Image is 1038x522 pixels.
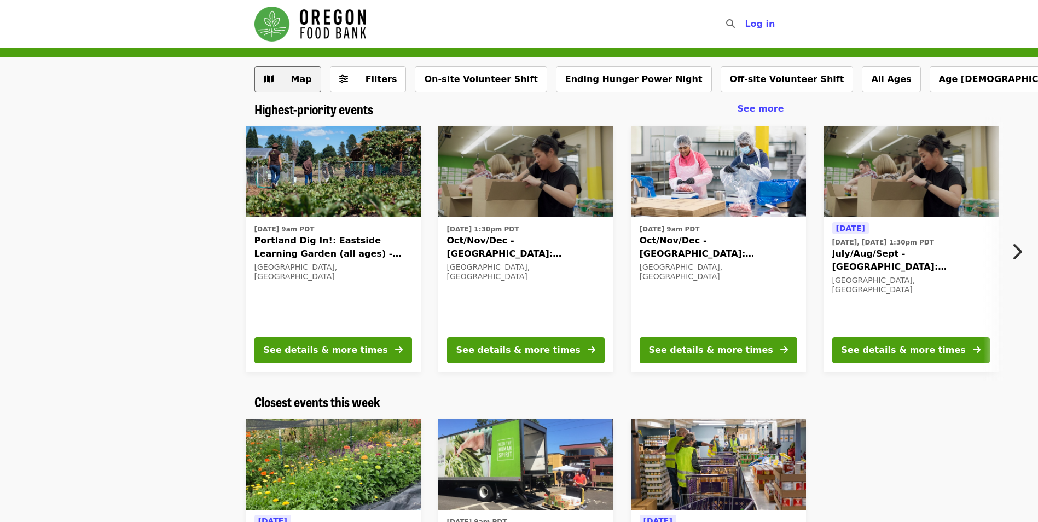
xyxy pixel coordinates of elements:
[737,103,784,114] span: See more
[745,19,775,29] span: Log in
[415,66,547,92] button: On-site Volunteer Shift
[1011,241,1022,262] i: chevron-right icon
[447,234,605,260] span: Oct/Nov/Dec - [GEOGRAPHIC_DATA]: Repack/Sort (age [DEMOGRAPHIC_DATA]+)
[395,345,403,355] i: arrow-right icon
[832,237,934,247] time: [DATE], [DATE] 1:30pm PDT
[330,66,407,92] button: Filters (0 selected)
[973,345,981,355] i: arrow-right icon
[556,66,712,92] button: Ending Hunger Power Night
[588,345,595,355] i: arrow-right icon
[246,126,421,218] img: Portland Dig In!: Eastside Learning Garden (all ages) - Aug/Sept/Oct organized by Oregon Food Bank
[640,337,797,363] button: See details & more times
[836,224,865,233] span: [DATE]
[447,263,605,281] div: [GEOGRAPHIC_DATA], [GEOGRAPHIC_DATA]
[254,7,366,42] img: Oregon Food Bank - Home
[246,394,793,410] div: Closest events this week
[246,101,793,117] div: Highest-priority events
[721,66,854,92] button: Off-site Volunteer Shift
[824,126,999,218] img: July/Aug/Sept - Portland: Repack/Sort (age 8+) organized by Oregon Food Bank
[254,66,321,92] button: Show map view
[339,74,348,84] i: sliders-h icon
[291,74,312,84] span: Map
[726,19,735,29] i: search icon
[631,419,806,511] img: Northeast Emergency Food Program - Partner Agency Support organized by Oregon Food Bank
[438,419,613,511] img: Ortiz Center - Free Food Market (16+) organized by Oregon Food Bank
[254,224,315,234] time: [DATE] 9am PDT
[832,337,990,363] button: See details & more times
[254,234,412,260] span: Portland Dig In!: Eastside Learning Garden (all ages) - Aug/Sept/Oct
[649,344,773,357] div: See details & more times
[631,126,806,218] img: Oct/Nov/Dec - Beaverton: Repack/Sort (age 10+) organized by Oregon Food Bank
[438,126,613,372] a: See details for "Oct/Nov/Dec - Portland: Repack/Sort (age 8+)"
[254,263,412,281] div: [GEOGRAPHIC_DATA], [GEOGRAPHIC_DATA]
[1002,236,1038,267] button: Next item
[824,126,999,372] a: See details for "July/Aug/Sept - Portland: Repack/Sort (age 8+)"
[438,126,613,218] img: Oct/Nov/Dec - Portland: Repack/Sort (age 8+) organized by Oregon Food Bank
[631,126,806,372] a: See details for "Oct/Nov/Dec - Beaverton: Repack/Sort (age 10+)"
[254,337,412,363] button: See details & more times
[456,344,581,357] div: See details & more times
[832,276,990,294] div: [GEOGRAPHIC_DATA], [GEOGRAPHIC_DATA]
[862,66,920,92] button: All Ages
[640,224,700,234] time: [DATE] 9am PDT
[246,126,421,372] a: See details for "Portland Dig In!: Eastside Learning Garden (all ages) - Aug/Sept/Oct"
[447,224,519,234] time: [DATE] 1:30pm PDT
[254,99,373,118] span: Highest-priority events
[254,101,373,117] a: Highest-priority events
[254,394,380,410] a: Closest events this week
[254,392,380,411] span: Closest events this week
[780,345,788,355] i: arrow-right icon
[264,74,274,84] i: map icon
[366,74,397,84] span: Filters
[741,11,750,37] input: Search
[246,419,421,511] img: Unity Farm Volunteer Event organized by Oregon Food Bank
[447,337,605,363] button: See details & more times
[640,234,797,260] span: Oct/Nov/Dec - [GEOGRAPHIC_DATA]: Repack/Sort (age [DEMOGRAPHIC_DATA]+)
[832,247,990,274] span: July/Aug/Sept - [GEOGRAPHIC_DATA]: Repack/Sort (age [DEMOGRAPHIC_DATA]+)
[737,102,784,115] a: See more
[736,13,784,35] button: Log in
[640,263,797,281] div: [GEOGRAPHIC_DATA], [GEOGRAPHIC_DATA]
[264,344,388,357] div: See details & more times
[842,344,966,357] div: See details & more times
